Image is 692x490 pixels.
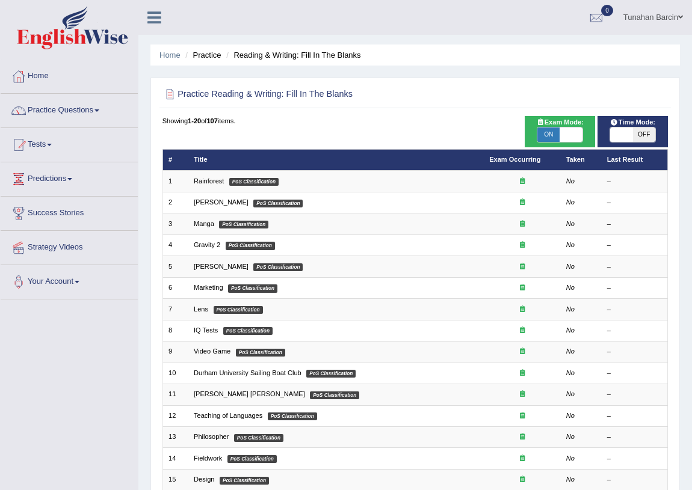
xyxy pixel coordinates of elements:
div: – [607,369,662,378]
em: PoS Classification [227,455,277,463]
div: – [607,432,662,442]
th: Last Result [601,149,668,170]
em: No [566,220,575,227]
a: Gravity 2 [194,241,220,248]
div: Exam occurring question [489,475,555,485]
em: No [566,433,575,440]
div: Showing of items. [162,116,669,126]
a: Practice Questions [1,94,138,124]
div: – [607,411,662,421]
div: – [607,326,662,335]
a: Strategy Videos [1,231,138,261]
em: PoS Classification [268,412,317,420]
em: PoS Classification [219,221,268,228]
div: Exam occurring question [489,219,555,229]
td: 11 [162,384,188,405]
em: No [566,305,575,313]
div: – [607,262,662,272]
em: No [566,412,575,419]
a: Home [1,60,138,90]
div: Exam occurring question [489,305,555,314]
td: 13 [162,427,188,448]
em: PoS Classification [226,242,275,250]
td: 7 [162,299,188,320]
div: – [607,283,662,293]
span: OFF [633,127,655,142]
em: No [566,198,575,206]
div: Show exams occurring in exams [525,116,596,147]
div: Exam occurring question [489,347,555,357]
div: – [607,475,662,485]
div: Exam occurring question [489,411,555,421]
em: PoS Classification [253,263,303,271]
h2: Practice Reading & Writing: Fill In The Blanks [162,87,476,102]
a: Lens [194,305,208,313]
div: – [607,198,662,207]
em: PoS Classification [220,477,269,485]
a: Exam Occurring [489,156,540,163]
em: PoS Classification [253,200,303,207]
div: Exam occurring question [489,262,555,272]
a: Rainforest [194,177,224,185]
em: No [566,369,575,376]
div: Exam occurring question [489,326,555,335]
span: 0 [601,5,613,16]
a: Home [159,51,181,60]
div: Exam occurring question [489,432,555,442]
div: Exam occurring question [489,283,555,293]
a: Video Game [194,348,230,355]
a: Manga [194,220,214,227]
em: No [566,476,575,483]
a: Teaching of Languages [194,412,262,419]
a: Fieldwork [194,455,222,462]
th: Taken [560,149,601,170]
a: Durham University Sailing Boat Club [194,369,301,376]
td: 15 [162,469,188,490]
em: No [566,284,575,291]
a: IQ Tests [194,326,218,334]
b: 107 [206,117,217,124]
em: No [566,390,575,397]
td: 4 [162,234,188,256]
div: Exam occurring question [489,240,555,250]
td: 6 [162,277,188,298]
a: Marketing [194,284,223,291]
em: PoS Classification [234,434,283,442]
li: Reading & Writing: Fill In The Blanks [223,49,360,61]
a: Tests [1,128,138,158]
td: 9 [162,341,188,363]
em: PoS Classification [310,391,359,399]
a: Success Stories [1,197,138,227]
span: Exam Mode: [532,117,587,128]
a: Predictions [1,162,138,192]
a: [PERSON_NAME] [PERSON_NAME] [194,390,305,397]
td: 8 [162,320,188,341]
div: – [607,390,662,399]
td: 14 [162,448,188,469]
td: 5 [162,256,188,277]
li: Practice [182,49,221,61]
div: – [607,305,662,314]
em: PoS Classification [236,349,285,357]
td: 10 [162,363,188,384]
td: 1 [162,171,188,192]
em: No [566,326,575,334]
div: Exam occurring question [489,177,555,186]
em: PoS Classification [223,327,273,335]
span: Time Mode: [606,117,659,128]
em: PoS Classification [229,178,279,186]
b: 1-20 [188,117,201,124]
a: Design [194,476,214,483]
span: ON [537,127,560,142]
em: No [566,241,575,248]
th: Title [188,149,484,170]
em: PoS Classification [306,370,356,378]
em: PoS Classification [214,306,263,314]
div: Exam occurring question [489,390,555,399]
a: [PERSON_NAME] [194,263,249,270]
a: Your Account [1,265,138,295]
td: 2 [162,192,188,213]
em: PoS Classification [228,284,277,292]
a: [PERSON_NAME] [194,198,249,206]
td: 12 [162,405,188,426]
